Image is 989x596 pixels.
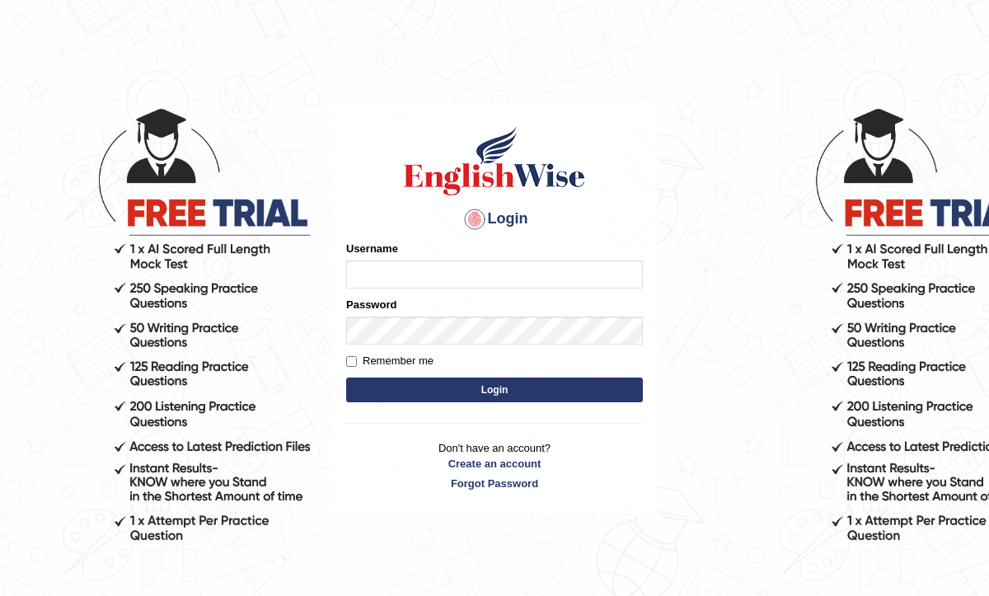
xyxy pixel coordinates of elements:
a: Forgot Password [346,476,643,491]
label: Username [346,241,398,256]
a: Create an account [346,456,643,472]
h4: Login [346,206,643,232]
label: Remember me [346,353,434,369]
p: Don't have an account? [346,440,643,491]
img: Logo of English Wise sign in for intelligent practice with AI [401,124,588,198]
label: Password [346,297,396,312]
button: Login [346,378,643,402]
input: Remember me [346,356,357,367]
